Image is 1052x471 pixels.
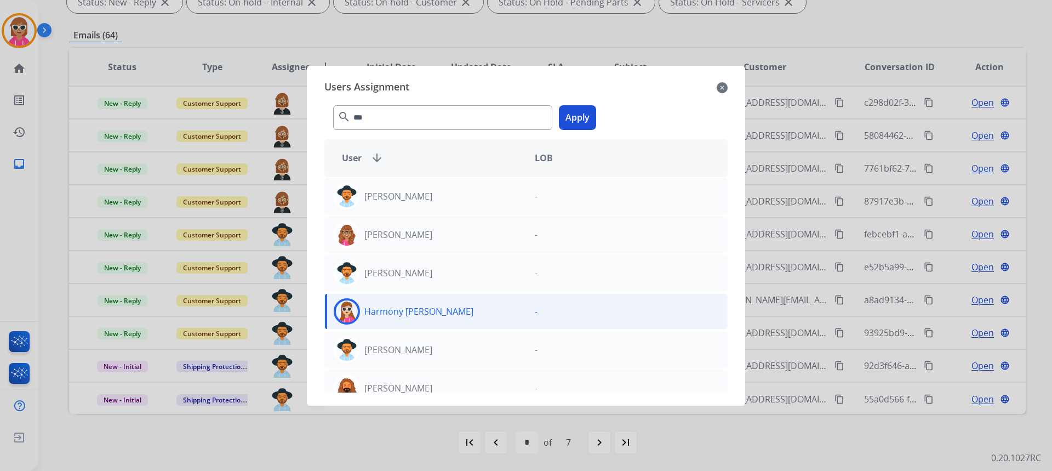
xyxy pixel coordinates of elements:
[559,105,596,130] button: Apply
[324,79,409,97] span: Users Assignment
[364,266,432,280] p: [PERSON_NAME]
[535,151,553,164] span: LOB
[333,151,526,164] div: User
[535,266,538,280] p: -
[535,305,538,318] p: -
[535,382,538,395] p: -
[338,110,351,123] mat-icon: search
[364,190,432,203] p: [PERSON_NAME]
[535,228,538,241] p: -
[535,190,538,203] p: -
[364,343,432,356] p: [PERSON_NAME]
[364,382,432,395] p: [PERSON_NAME]
[370,151,384,164] mat-icon: arrow_downward
[717,81,728,94] mat-icon: close
[364,228,432,241] p: [PERSON_NAME]
[535,343,538,356] p: -
[364,305,473,318] p: Harmony [PERSON_NAME]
